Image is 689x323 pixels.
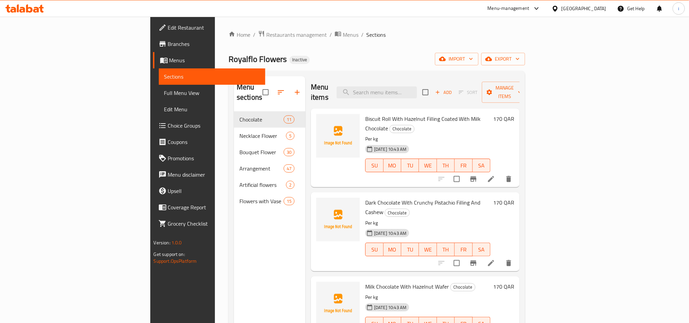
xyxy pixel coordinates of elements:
div: Artificial flowers2 [234,177,305,193]
span: Manage items [487,84,522,101]
a: Full Menu View [159,85,265,101]
a: Menus [153,52,265,68]
span: Edit Menu [164,105,260,113]
div: Arrangement [239,164,284,173]
button: Add [433,87,454,98]
button: delete [501,255,517,271]
div: items [284,148,295,156]
a: Upsell [153,183,265,199]
span: WE [422,161,434,171]
a: Menu disclaimer [153,166,265,183]
span: Flowers with Vase [239,197,284,205]
button: SU [365,159,383,172]
div: items [284,197,295,205]
span: Menu disclaimer [168,171,260,179]
span: Select section [418,85,433,99]
div: Chocolate [385,209,410,217]
a: Edit menu item [487,175,495,183]
span: 30 [284,149,294,156]
img: Biscuit Roll With Hazelnut Filling Coated With Milk Chocolate [316,114,360,158]
span: 5 [286,133,294,139]
div: Chocolate [450,283,475,291]
span: 15 [284,198,294,205]
span: Promotions [168,154,260,162]
a: Coverage Report [153,199,265,215]
button: TU [401,159,419,172]
span: [DATE] 10:43 AM [371,304,409,311]
div: items [284,164,295,173]
div: Necklace Flower5 [234,128,305,144]
a: Edit Menu [159,101,265,117]
div: Inactive [289,56,310,64]
span: Chocolate [390,125,414,133]
h6: 170 QAR [493,282,514,291]
a: Choice Groups [153,117,265,134]
span: Upsell [168,187,260,195]
button: WE [419,243,437,256]
a: Restaurants management [258,30,327,39]
span: TU [404,245,416,255]
span: Biscuit Roll With Hazelnut Filling Coated With Milk Chocolate [365,114,481,133]
span: Necklace Flower [239,132,286,140]
button: TH [437,159,455,172]
span: Inactive [289,57,310,63]
span: Sort sections [273,84,289,100]
div: [GEOGRAPHIC_DATA] [561,5,606,12]
h2: Menu items [311,82,329,102]
span: export [487,55,520,63]
span: Artificial flowers [239,181,286,189]
button: SU [365,243,383,256]
button: WE [419,159,437,172]
span: WE [422,245,434,255]
a: Menus [335,30,358,39]
p: Per kg [365,219,490,227]
button: Branch-specific-item [465,255,482,271]
div: Flowers with Vase15 [234,193,305,209]
a: Coupons [153,134,265,150]
span: SA [475,161,488,171]
a: Sections [159,68,265,85]
span: Select section first [454,87,482,98]
input: search [337,86,417,98]
span: Add item [433,87,454,98]
span: Restaurants management [266,31,327,39]
span: Branches [168,40,260,48]
span: Grocery Checklist [168,220,260,228]
span: FR [457,245,470,255]
span: Sections [366,31,386,39]
button: MO [384,159,401,172]
span: [DATE] 10:43 AM [371,230,409,237]
span: TH [440,245,452,255]
span: Chocolate [239,115,284,124]
span: TH [440,161,452,171]
p: Per kg [365,135,490,143]
span: SU [368,161,381,171]
div: Chocolate11 [234,111,305,128]
h6: 170 QAR [493,114,514,124]
span: Select to update [450,256,464,270]
div: Menu-management [488,4,530,13]
img: Dark Chocolate With Crunchy Pistachio Filling And Cashew [316,198,360,241]
button: MO [384,243,401,256]
a: Branches [153,36,265,52]
a: Grocery Checklist [153,215,265,232]
span: [DATE] 10:43 AM [371,146,409,152]
span: SU [368,245,381,255]
a: Promotions [153,150,265,166]
span: Select all sections [258,85,273,99]
span: MO [386,161,399,171]
span: Coupons [168,138,260,146]
span: Full Menu View [164,89,260,97]
button: import [435,53,478,65]
span: Menus [169,56,260,64]
span: Choice Groups [168,122,260,130]
button: Branch-specific-item [465,171,482,187]
span: i [678,5,679,12]
span: Bouquet Flower [239,148,284,156]
div: Bouquet Flower30 [234,144,305,160]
